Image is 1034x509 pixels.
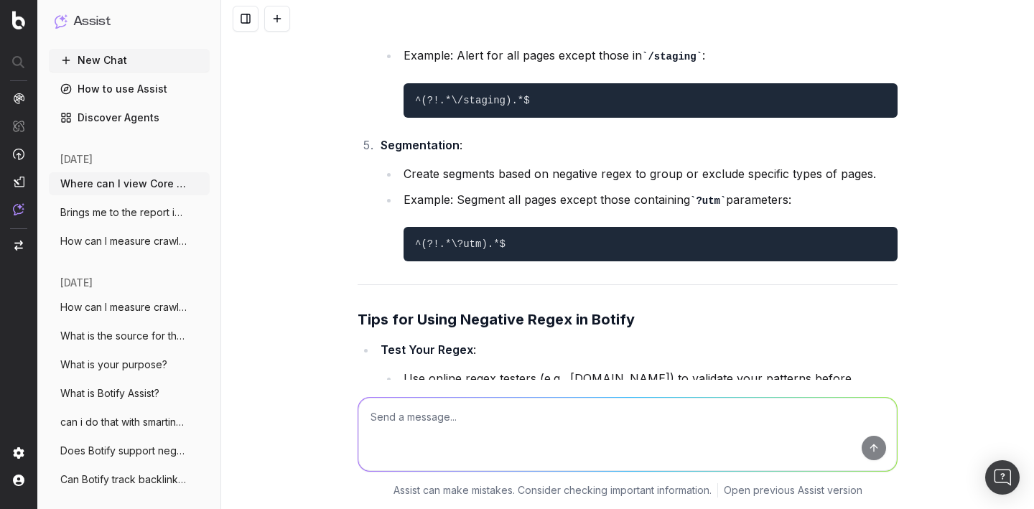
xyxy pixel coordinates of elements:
[381,342,473,357] strong: Test Your Regex
[724,483,862,498] a: Open previous Assist version
[49,201,210,224] button: Brings me to the report in Botify
[358,311,635,328] strong: Tips for Using Negative Regex in Botify
[49,439,210,462] button: Does Botify support negative regex (like
[60,472,187,487] span: Can Botify track backlinks?
[60,205,187,220] span: Brings me to the report in Botify
[642,51,702,62] code: /staging
[415,238,506,250] code: ^(?!.*\?utm).*$
[49,106,210,129] a: Discover Agents
[985,460,1020,495] div: Open Intercom Messenger
[49,382,210,405] button: What is Botify Assist?
[13,447,24,459] img: Setting
[49,353,210,376] button: What is your purpose?
[60,329,187,343] span: What is the source for the @GoogleTrends
[60,300,187,314] span: How can I measure crawl budget in Botify
[13,203,24,215] img: Assist
[399,190,898,262] li: Example: Segment all pages except those containing parameters:
[49,468,210,491] button: Can Botify track backlinks?
[381,138,460,152] strong: Segmentation
[49,78,210,101] a: How to use Assist
[415,95,530,106] code: ^(?!.*\/staging).*$
[13,176,24,187] img: Studio
[60,386,159,401] span: What is Botify Assist?
[376,135,898,262] li: :
[399,45,898,118] li: Example: Alert for all pages except those in :
[60,358,167,372] span: What is your purpose?
[60,234,187,248] span: How can I measure crawl budget in Botify
[393,483,712,498] p: Assist can make mistakes. Consider checking important information.
[376,340,898,408] li: :
[60,152,93,167] span: [DATE]
[60,415,187,429] span: can i do that with smartindex or indenow
[49,411,210,434] button: can i do that with smartindex or indenow
[399,164,898,184] li: Create segments based on negative regex to group or exclude specific types of pages.
[60,444,187,458] span: Does Botify support negative regex (like
[13,120,24,132] img: Intelligence
[60,276,93,290] span: [DATE]
[55,14,67,28] img: Assist
[14,241,23,251] img: Switch project
[49,172,210,195] button: Where can I view Core Web Vital scores i
[49,324,210,347] button: What is the source for the @GoogleTrends
[399,368,898,408] li: Use online regex testers (e.g., [DOMAIN_NAME]) to validate your patterns before applying them in ...
[49,230,210,253] button: How can I measure crawl budget in Botify
[690,195,726,207] code: ?utm
[13,148,24,160] img: Activation
[49,296,210,319] button: How can I measure crawl budget in Botify
[49,49,210,72] button: New Chat
[12,11,25,29] img: Botify logo
[60,177,187,191] span: Where can I view Core Web Vital scores i
[13,475,24,486] img: My account
[13,93,24,104] img: Analytics
[73,11,111,32] h1: Assist
[55,11,204,32] button: Assist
